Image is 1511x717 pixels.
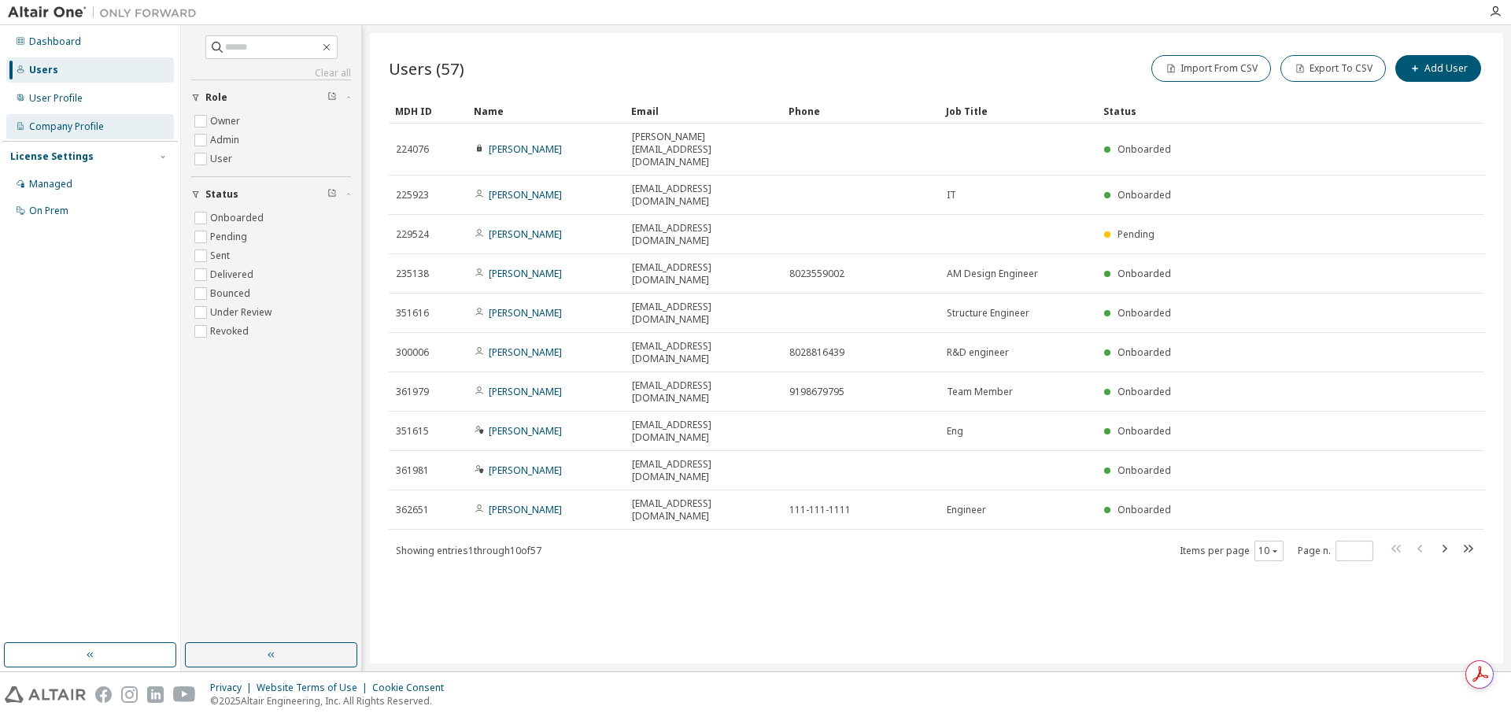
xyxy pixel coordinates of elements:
[10,150,94,163] div: License Settings
[389,57,464,79] span: Users (57)
[1118,142,1171,156] span: Onboarded
[632,183,775,208] span: [EMAIL_ADDRESS][DOMAIN_NAME]
[210,694,453,708] p: © 2025 Altair Engineering, Inc. All Rights Reserved.
[396,425,429,438] span: 351615
[372,682,453,694] div: Cookie Consent
[396,504,429,516] span: 362651
[327,91,337,104] span: Clear filter
[1118,306,1171,320] span: Onboarded
[8,5,205,20] img: Altair One
[1118,188,1171,201] span: Onboarded
[489,424,562,438] a: [PERSON_NAME]
[632,497,775,523] span: [EMAIL_ADDRESS][DOMAIN_NAME]
[474,98,619,124] div: Name
[1118,227,1154,241] span: Pending
[489,306,562,320] a: [PERSON_NAME]
[5,686,86,703] img: altair_logo.svg
[1118,424,1171,438] span: Onboarded
[210,246,233,265] label: Sent
[29,64,58,76] div: Users
[210,150,235,168] label: User
[1258,545,1280,557] button: 10
[1280,55,1386,82] button: Export To CSV
[147,686,164,703] img: linkedin.svg
[396,189,429,201] span: 225923
[396,143,429,156] span: 224076
[29,35,81,48] div: Dashboard
[396,228,429,241] span: 229524
[789,504,851,516] span: 111-111-1111
[396,346,429,359] span: 300006
[210,322,252,341] label: Revoked
[1118,267,1171,280] span: Onboarded
[947,307,1029,320] span: Structure Engineer
[789,346,844,359] span: 8028816439
[947,189,956,201] span: IT
[632,458,775,483] span: [EMAIL_ADDRESS][DOMAIN_NAME]
[789,386,844,398] span: 9198679795
[632,340,775,365] span: [EMAIL_ADDRESS][DOMAIN_NAME]
[396,464,429,477] span: 361981
[946,98,1091,124] div: Job Title
[29,92,83,105] div: User Profile
[489,346,562,359] a: [PERSON_NAME]
[205,91,227,104] span: Role
[489,464,562,477] a: [PERSON_NAME]
[1118,385,1171,398] span: Onboarded
[489,142,562,156] a: [PERSON_NAME]
[210,303,275,322] label: Under Review
[489,503,562,516] a: [PERSON_NAME]
[396,307,429,320] span: 351616
[947,425,963,438] span: Eng
[29,120,104,133] div: Company Profile
[396,544,541,557] span: Showing entries 1 through 10 of 57
[947,268,1038,280] span: AM Design Engineer
[396,386,429,398] span: 361979
[191,177,351,212] button: Status
[191,80,351,115] button: Role
[395,98,461,124] div: MDH ID
[489,188,562,201] a: [PERSON_NAME]
[632,419,775,444] span: [EMAIL_ADDRESS][DOMAIN_NAME]
[947,386,1013,398] span: Team Member
[631,98,776,124] div: Email
[210,227,250,246] label: Pending
[121,686,138,703] img: instagram.svg
[210,112,243,131] label: Owner
[1151,55,1271,82] button: Import From CSV
[1395,55,1481,82] button: Add User
[95,686,112,703] img: facebook.svg
[396,268,429,280] span: 235138
[1118,464,1171,477] span: Onboarded
[191,67,351,79] a: Clear all
[210,682,257,694] div: Privacy
[789,98,933,124] div: Phone
[489,267,562,280] a: [PERSON_NAME]
[632,301,775,326] span: [EMAIL_ADDRESS][DOMAIN_NAME]
[210,209,267,227] label: Onboarded
[210,131,242,150] label: Admin
[789,268,844,280] span: 8023559002
[1118,503,1171,516] span: Onboarded
[632,379,775,405] span: [EMAIL_ADDRESS][DOMAIN_NAME]
[1118,346,1171,359] span: Onboarded
[1298,541,1373,561] span: Page n.
[29,178,72,190] div: Managed
[947,504,986,516] span: Engineer
[1103,98,1402,124] div: Status
[947,346,1009,359] span: R&D engineer
[489,227,562,241] a: [PERSON_NAME]
[632,222,775,247] span: [EMAIL_ADDRESS][DOMAIN_NAME]
[205,188,238,201] span: Status
[489,385,562,398] a: [PERSON_NAME]
[210,284,253,303] label: Bounced
[632,131,775,168] span: [PERSON_NAME][EMAIL_ADDRESS][DOMAIN_NAME]
[173,686,196,703] img: youtube.svg
[1180,541,1284,561] span: Items per page
[327,188,337,201] span: Clear filter
[29,205,68,217] div: On Prem
[210,265,257,284] label: Delivered
[257,682,372,694] div: Website Terms of Use
[632,261,775,286] span: [EMAIL_ADDRESS][DOMAIN_NAME]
